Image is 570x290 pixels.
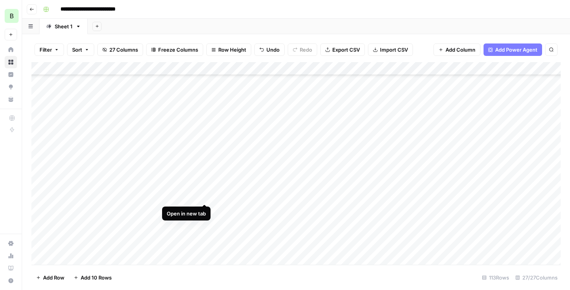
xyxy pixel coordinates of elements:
[332,46,360,54] span: Export CSV
[300,46,312,54] span: Redo
[31,271,69,284] button: Add Row
[5,262,17,274] a: Learning Hub
[5,81,17,93] a: Opportunities
[146,43,203,56] button: Freeze Columns
[55,23,73,30] div: Sheet 1
[5,56,17,68] a: Browse
[512,271,561,284] div: 27/27 Columns
[5,68,17,81] a: Insights
[97,43,143,56] button: 27 Columns
[72,46,82,54] span: Sort
[380,46,408,54] span: Import CSV
[40,19,88,34] a: Sheet 1
[40,46,52,54] span: Filter
[218,46,246,54] span: Row Height
[5,250,17,262] a: Usage
[206,43,251,56] button: Row Height
[158,46,198,54] span: Freeze Columns
[167,210,206,217] div: Open in new tab
[5,237,17,250] a: Settings
[81,274,112,281] span: Add 10 Rows
[479,271,512,284] div: 113 Rows
[5,43,17,56] a: Home
[67,43,94,56] button: Sort
[5,6,17,26] button: Workspace: Blindspot
[43,274,64,281] span: Add Row
[5,274,17,287] button: Help + Support
[446,46,475,54] span: Add Column
[495,46,537,54] span: Add Power Agent
[109,46,138,54] span: 27 Columns
[254,43,285,56] button: Undo
[484,43,542,56] button: Add Power Agent
[266,46,280,54] span: Undo
[5,93,17,106] a: Your Data
[434,43,480,56] button: Add Column
[10,11,14,21] span: B
[35,43,64,56] button: Filter
[320,43,365,56] button: Export CSV
[288,43,317,56] button: Redo
[368,43,413,56] button: Import CSV
[69,271,116,284] button: Add 10 Rows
